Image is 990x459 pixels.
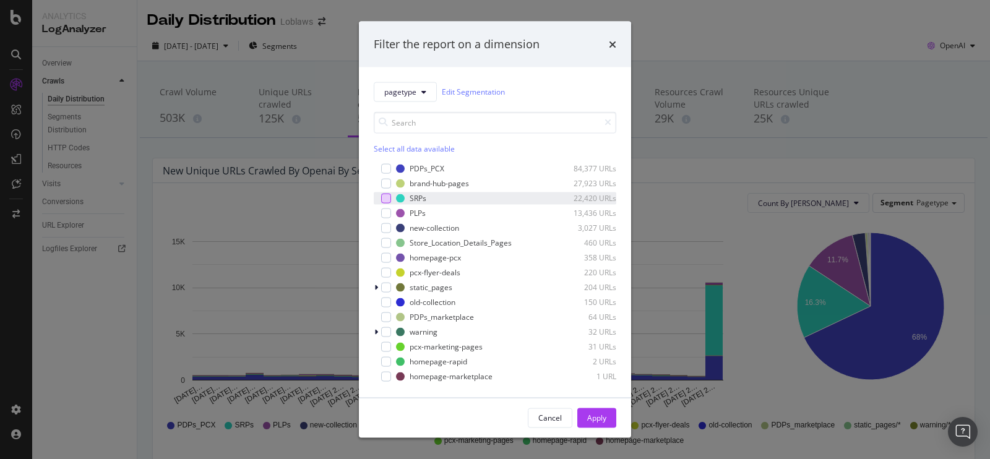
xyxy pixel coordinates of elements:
[556,327,616,337] div: 32 URLs
[410,371,493,382] div: homepage-marketplace
[528,408,572,427] button: Cancel
[410,297,455,307] div: old-collection
[556,163,616,174] div: 84,377 URLs
[374,82,437,101] button: pagetype
[556,178,616,189] div: 27,923 URLs
[587,413,606,423] div: Apply
[410,267,460,278] div: pcx-flyer-deals
[410,341,483,352] div: pcx-marketing-pages
[410,252,461,263] div: homepage-pcx
[556,252,616,263] div: 358 URLs
[384,87,416,97] span: pagetype
[410,356,467,367] div: homepage-rapid
[410,193,426,204] div: SRPs
[410,163,444,174] div: PDPs_PCX
[410,327,437,337] div: warning
[556,297,616,307] div: 150 URLs
[410,178,469,189] div: brand-hub-pages
[374,111,616,133] input: Search
[556,312,616,322] div: 64 URLs
[538,413,562,423] div: Cancel
[577,408,616,427] button: Apply
[410,208,426,218] div: PLPs
[410,312,474,322] div: PDPs_marketplace
[556,238,616,248] div: 460 URLs
[556,267,616,278] div: 220 URLs
[609,36,616,53] div: times
[556,371,616,382] div: 1 URL
[442,85,505,98] a: Edit Segmentation
[556,341,616,352] div: 31 URLs
[556,208,616,218] div: 13,436 URLs
[556,356,616,367] div: 2 URLs
[556,193,616,204] div: 22,420 URLs
[410,238,512,248] div: Store_Location_Details_Pages
[948,417,978,447] div: Open Intercom Messenger
[374,143,616,153] div: Select all data available
[410,282,452,293] div: static_pages
[359,22,631,438] div: modal
[556,282,616,293] div: 204 URLs
[556,223,616,233] div: 3,027 URLs
[410,223,459,233] div: new-collection
[374,36,540,53] div: Filter the report on a dimension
